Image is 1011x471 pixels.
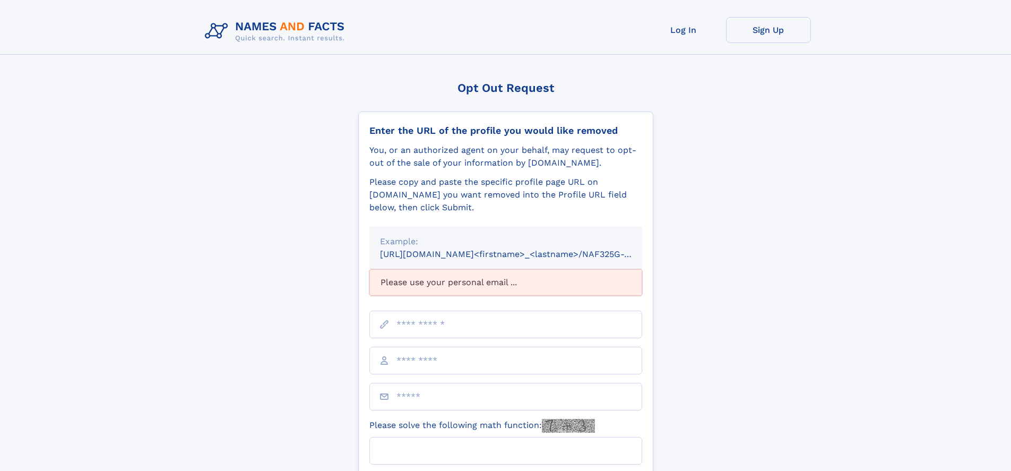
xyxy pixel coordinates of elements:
div: Opt Out Request [358,81,653,95]
small: [URL][DOMAIN_NAME]<firstname>_<lastname>/NAF325G-xxxxxxxx [380,249,662,259]
a: Sign Up [726,17,811,43]
div: Please use your personal email ... [369,269,642,296]
a: Log In [641,17,726,43]
div: Example: [380,235,632,248]
label: Please solve the following math function: [369,419,595,433]
div: Please copy and paste the specific profile page URL on [DOMAIN_NAME] you want removed into the Pr... [369,176,642,214]
img: Logo Names and Facts [201,17,353,46]
div: You, or an authorized agent on your behalf, may request to opt-out of the sale of your informatio... [369,144,642,169]
div: Enter the URL of the profile you would like removed [369,125,642,136]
